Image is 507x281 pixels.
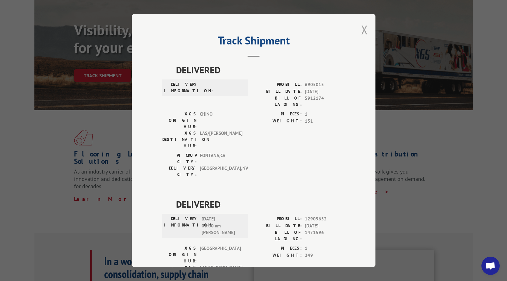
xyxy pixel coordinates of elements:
[254,245,302,252] label: PIECES:
[176,63,345,77] span: DELIVERED
[164,216,199,236] label: DELIVERY INFORMATION:
[164,81,199,94] label: DELIVERY INFORMATION:
[305,223,345,230] span: [DATE]
[200,111,241,130] span: CHINO
[305,95,345,108] span: 5912174
[305,88,345,95] span: [DATE]
[254,229,302,242] label: BILL OF LADING:
[305,245,345,252] span: 1
[481,257,500,275] div: Open chat
[305,216,345,223] span: 12909652
[200,130,241,149] span: LAS/[PERSON_NAME]
[200,245,241,264] span: [GEOGRAPHIC_DATA]
[305,81,345,88] span: 6905015
[254,95,302,108] label: BILL OF LADING:
[305,118,345,125] span: 151
[176,197,345,211] span: DELIVERED
[254,118,302,125] label: WEIGHT:
[254,111,302,118] label: PIECES:
[162,245,197,264] label: XGS ORIGIN HUB:
[200,165,241,178] span: [GEOGRAPHIC_DATA] , NV
[305,111,345,118] span: 1
[305,229,345,242] span: 1471596
[162,36,345,48] h2: Track Shipment
[200,152,241,165] span: FONTANA , CA
[254,223,302,230] label: BILL DATE:
[162,111,197,130] label: XGS ORIGIN HUB:
[254,216,302,223] label: PROBILL:
[202,216,243,236] span: [DATE] 08:00 am [PERSON_NAME]
[162,165,197,178] label: DELIVERY CITY:
[361,22,368,38] button: Close modal
[162,130,197,149] label: XGS DESTINATION HUB:
[254,81,302,88] label: PROBILL:
[254,88,302,95] label: BILL DATE:
[305,252,345,259] span: 249
[254,252,302,259] label: WEIGHT:
[162,152,197,165] label: PICKUP CITY:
